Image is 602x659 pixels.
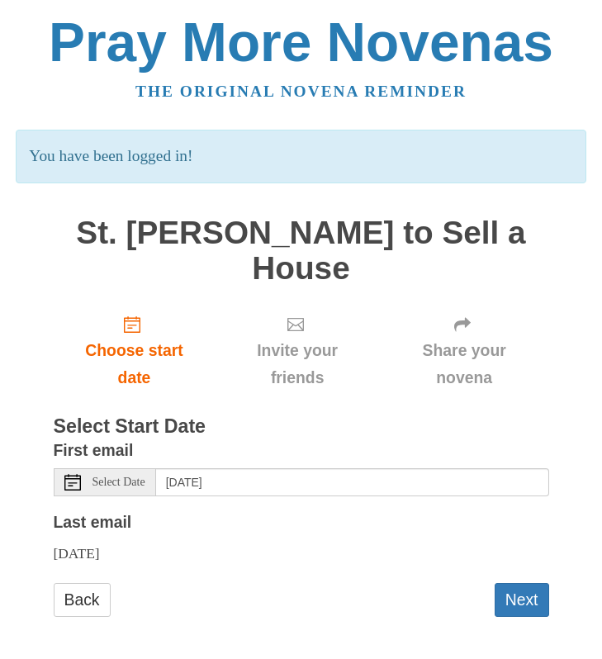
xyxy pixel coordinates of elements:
[231,337,363,391] span: Invite your friends
[54,509,132,536] label: Last email
[16,130,585,183] p: You have been logged in!
[92,476,145,488] span: Select Date
[396,337,533,391] span: Share your novena
[54,583,111,617] a: Back
[54,437,134,464] label: First email
[215,302,379,401] div: Click "Next" to confirm your start date first.
[54,545,100,562] span: [DATE]
[54,416,549,438] h3: Select Start Date
[54,216,549,286] h1: St. [PERSON_NAME] to Sell a House
[380,302,549,401] div: Click "Next" to confirm your start date first.
[49,12,553,73] a: Pray More Novenas
[135,83,467,100] a: The original novena reminder
[54,302,216,401] a: Choose start date
[495,583,549,617] button: Next
[70,337,199,391] span: Choose start date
